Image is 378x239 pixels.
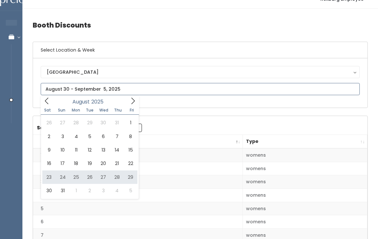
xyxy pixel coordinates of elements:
[124,157,137,170] span: August 22, 2025
[42,116,56,129] span: July 26, 2025
[243,215,367,229] td: womens
[97,116,110,129] span: July 30, 2025
[97,157,110,170] span: August 20, 2025
[33,135,243,149] th: Booth Number: activate to sort column descending
[56,157,69,170] span: August 17, 2025
[124,184,137,197] span: September 5, 2025
[111,108,125,112] span: Thu
[124,130,137,143] span: August 8, 2025
[83,116,96,129] span: July 29, 2025
[33,215,243,229] td: 6
[97,130,110,143] span: August 6, 2025
[33,202,243,215] td: 5
[70,170,83,184] span: August 25, 2025
[83,157,96,170] span: August 19, 2025
[56,130,69,143] span: August 3, 2025
[83,130,96,143] span: August 5, 2025
[42,184,56,197] span: August 30, 2025
[110,184,124,197] span: September 4, 2025
[42,157,56,170] span: August 16, 2025
[83,108,97,112] span: Tue
[124,170,137,184] span: August 29, 2025
[70,116,83,129] span: July 28, 2025
[243,175,367,189] td: womens
[124,143,137,157] span: August 15, 2025
[56,170,69,184] span: August 24, 2025
[33,162,243,175] td: 2
[110,116,124,129] span: July 31, 2025
[33,16,368,34] h4: Booth Discounts
[42,130,56,143] span: August 2, 2025
[243,148,367,162] td: womens
[83,143,96,157] span: August 12, 2025
[83,170,96,184] span: August 26, 2025
[243,135,367,149] th: Type: activate to sort column ascending
[47,69,354,76] div: [GEOGRAPHIC_DATA]
[56,143,69,157] span: August 10, 2025
[90,98,109,106] input: Year
[125,108,139,112] span: Fri
[42,143,56,157] span: August 9, 2025
[97,108,111,112] span: Wed
[33,175,243,189] td: 3
[41,66,360,78] button: [GEOGRAPHIC_DATA]
[70,143,83,157] span: August 11, 2025
[110,157,124,170] span: August 21, 2025
[110,170,124,184] span: August 28, 2025
[243,189,367,202] td: womens
[97,170,110,184] span: August 27, 2025
[56,116,69,129] span: July 27, 2025
[97,184,110,197] span: September 3, 2025
[56,184,69,197] span: August 31, 2025
[243,162,367,175] td: womens
[70,157,83,170] span: August 18, 2025
[42,170,56,184] span: August 23, 2025
[33,189,243,202] td: 4
[97,143,110,157] span: August 13, 2025
[69,108,83,112] span: Mon
[70,130,83,143] span: August 4, 2025
[55,108,69,112] span: Sun
[83,184,96,197] span: September 2, 2025
[41,83,360,95] input: August 30 - September 5, 2025
[37,124,142,132] label: Search:
[33,148,243,162] td: 1
[72,99,90,104] span: August
[41,108,55,112] span: Sat
[70,184,83,197] span: September 1, 2025
[33,42,367,58] h6: Select Location & Week
[243,202,367,215] td: womens
[110,130,124,143] span: August 7, 2025
[110,143,124,157] span: August 14, 2025
[124,116,137,129] span: August 1, 2025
